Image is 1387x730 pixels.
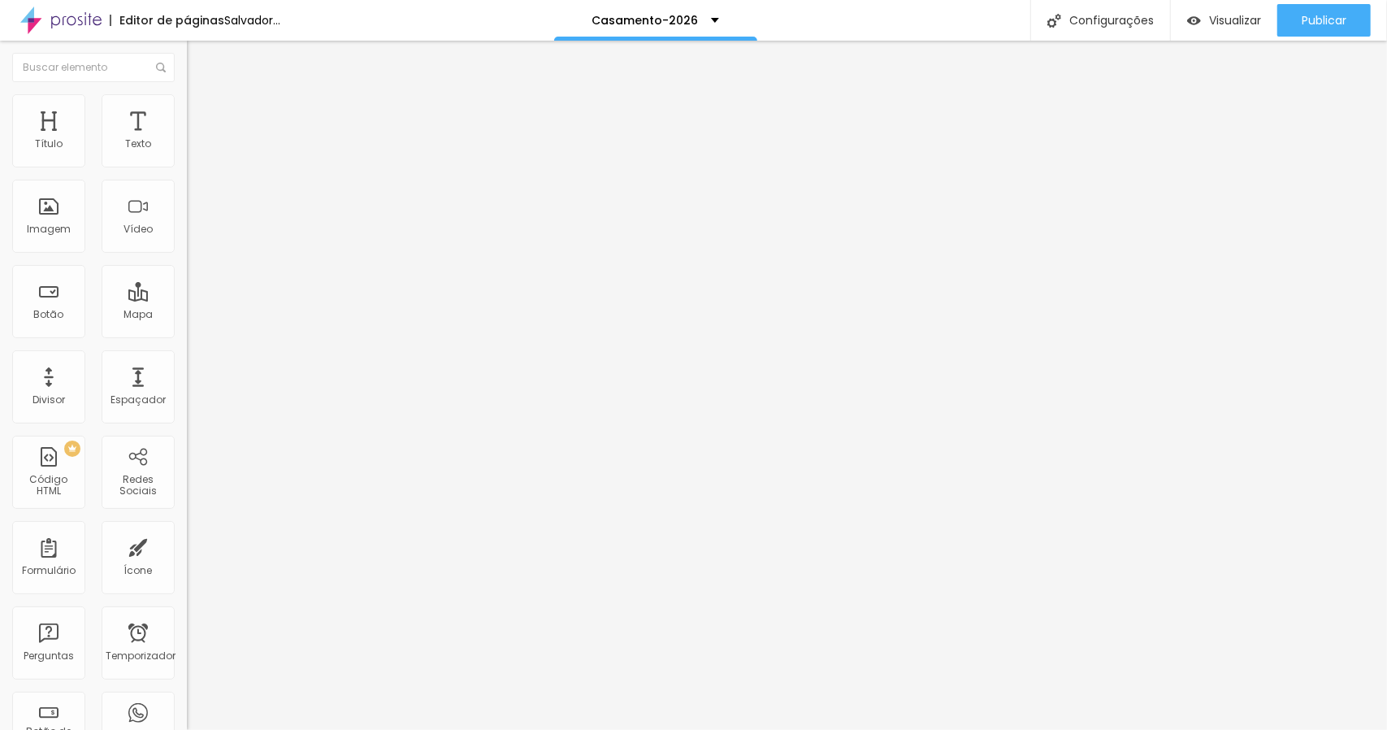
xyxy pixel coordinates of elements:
font: Imagem [27,222,71,236]
input: Buscar elemento [12,53,175,82]
font: Título [35,137,63,150]
button: Visualizar [1171,4,1277,37]
font: Mapa [124,307,153,321]
font: Texto [125,137,151,150]
font: Botão [34,307,64,321]
font: Publicar [1302,12,1346,28]
img: view-1.svg [1187,14,1201,28]
font: Espaçador [111,393,166,406]
font: Visualizar [1209,12,1261,28]
font: Perguntas [24,649,74,663]
font: Divisor [33,393,65,406]
font: Código HTML [30,472,68,498]
font: Redes Sociais [119,472,157,498]
img: Ícone [156,63,166,72]
font: Formulário [22,563,76,577]
img: Ícone [1047,14,1061,28]
font: Temporizador [106,649,176,663]
font: Vídeo [124,222,153,236]
button: Publicar [1277,4,1371,37]
font: Salvador... [224,12,280,28]
iframe: Editor [187,41,1387,730]
font: Configurações [1069,12,1154,28]
font: Casamento-2026 [592,12,699,28]
font: Ícone [124,563,153,577]
font: Editor de páginas [119,12,224,28]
